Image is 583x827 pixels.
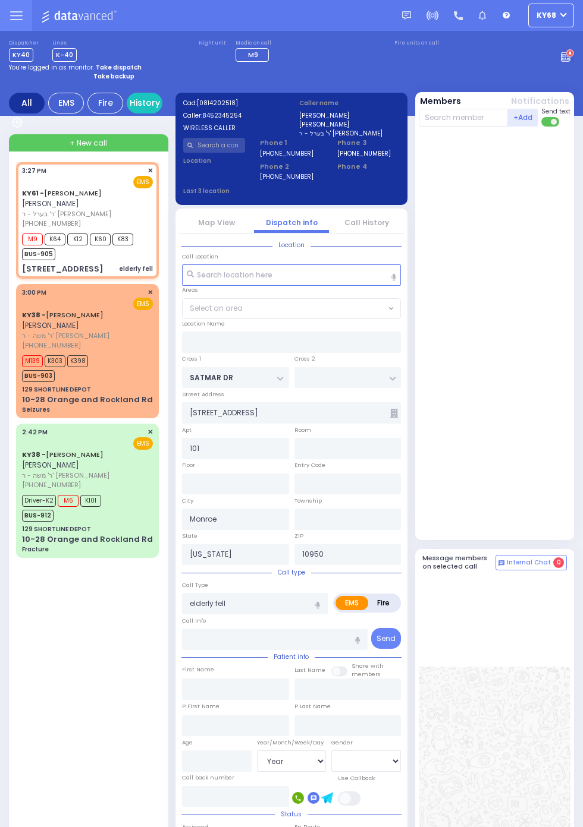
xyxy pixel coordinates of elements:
label: [PHONE_NUMBER] [337,149,391,158]
span: 3:00 PM [22,288,46,297]
span: [PHONE_NUMBER] [22,340,81,350]
strong: Take backup [93,72,134,81]
span: + New call [70,138,107,149]
small: Share with [352,662,384,670]
span: K398 [67,355,88,367]
button: Send [371,628,401,649]
button: Internal Chat 0 [496,555,567,570]
span: ✕ [148,288,153,298]
span: Other building occupants [390,409,398,418]
div: elderly fell [119,264,153,273]
span: Patient info [268,652,315,661]
div: Fire [87,93,123,113]
span: [PERSON_NAME] [22,198,79,209]
label: [PHONE_NUMBER] [260,172,314,181]
label: EMS [336,596,368,610]
img: message.svg [402,11,411,20]
a: [PERSON_NAME] [22,188,102,198]
span: M9 [248,50,258,59]
label: Call Location [182,252,218,261]
label: ר' בערל - ר' [PERSON_NAME] [299,129,400,138]
span: Send text [541,107,571,116]
span: ✕ [148,427,153,437]
label: P Last Name [294,702,331,711]
button: +Add [508,109,538,127]
a: Dispatch info [266,217,318,228]
label: Fire [368,596,399,610]
span: 2:42 PM [22,428,48,437]
span: ר' משה - ר' [PERSON_NAME] [22,331,149,341]
button: Notifications [511,95,569,108]
label: Location [183,156,246,165]
label: Last Name [294,666,325,674]
span: EMS [133,437,153,450]
span: Phone 3 [337,138,400,148]
label: WIRELESS CALLER [183,124,284,132]
label: Night unit [199,40,225,47]
a: History [127,93,162,113]
span: [PHONE_NUMBER] [22,219,81,228]
label: Call Type [182,581,208,589]
label: Caller: [183,111,284,120]
a: [PERSON_NAME] [22,310,104,320]
label: Gender [331,738,353,747]
span: Location [272,241,311,250]
label: Fire units on call [394,40,439,47]
span: BUS-905 [22,248,55,260]
div: 10-28 Orange and Rockland Rd [22,394,153,406]
span: K12 [67,233,88,245]
div: Year/Month/Week/Day [257,738,327,747]
label: Cad: [183,99,284,108]
span: Internal Chat [507,558,551,567]
span: Driver-K2 [22,495,56,507]
span: KY38 - [22,450,46,459]
span: EMS [133,298,153,310]
button: Members [420,95,461,108]
span: K-40 [52,48,77,62]
span: Phone 1 [260,138,322,148]
span: [0814202518] [197,99,238,108]
label: Call back number [182,774,234,782]
label: [PERSON_NAME] [299,120,400,129]
span: 8452345254 [202,111,242,120]
span: ky68 [537,10,556,21]
span: Phone 4 [337,162,400,172]
h5: Message members on selected call [422,554,496,570]
span: K60 [90,233,111,245]
label: Location Name [182,320,225,328]
span: ✕ [148,166,153,176]
div: 129 SHORTLINE DEPOT [22,385,91,394]
label: Medic on call [236,40,272,47]
span: Call type [272,568,311,577]
span: [PHONE_NUMBER] [22,480,81,490]
span: K303 [45,355,65,367]
label: Apt [182,426,192,434]
label: Age [182,738,193,747]
label: Caller name [299,99,400,108]
span: You're logged in as monitor. [9,63,94,72]
div: Fracture [22,545,49,554]
span: Phone 2 [260,162,322,172]
div: 10-28 Orange and Rockland Rd [22,534,153,545]
label: Lines [52,40,77,47]
a: Map View [198,217,235,228]
input: Search a contact [183,138,246,153]
label: Entry Code [294,461,325,469]
label: Cross 2 [294,355,315,363]
label: Use Callback [338,774,375,782]
label: City [182,497,193,505]
label: Turn off text [541,116,560,128]
div: Seizures [22,405,50,414]
div: [STREET_ADDRESS] [22,263,104,275]
span: 3:27 PM [22,166,46,175]
span: [PERSON_NAME] [22,320,79,330]
button: ky68 [528,4,574,27]
span: M9 [22,233,43,245]
label: State [182,532,198,540]
label: First Name [182,665,214,674]
strong: Take dispatch [96,63,142,72]
span: 0 [553,557,564,568]
a: [PERSON_NAME] [22,450,104,459]
span: Select an area [190,303,243,314]
label: Areas [182,286,198,294]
